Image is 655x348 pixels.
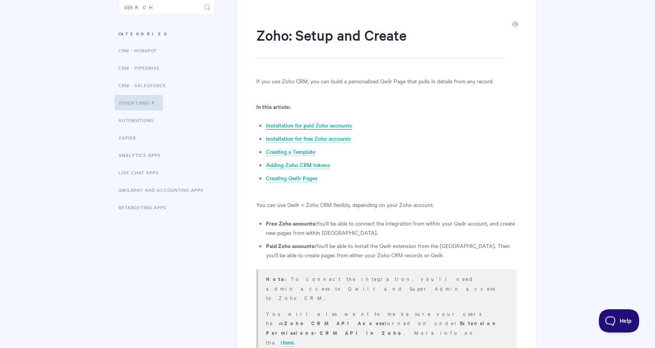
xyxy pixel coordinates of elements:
a: Installation for free Zoho accounts [266,134,351,143]
a: here [283,338,293,347]
p: To connect the integration, you'll need admin access to Qwilr and Super Admin access to Zoho CRM. [266,274,507,302]
a: Automations [118,112,159,128]
p: You will also want to make sure your users have turned on under > . More info on that . [266,309,507,347]
a: QwilrPay and Accounting Apps [118,182,209,198]
p: If you use Zoho CRM, you can build a personalized Qwilr Page that pulls in details from any record. [256,76,517,86]
a: Zapier [118,130,142,145]
li: You'll be able to install the Qwilr extension from the [GEOGRAPHIC_DATA]. Then you'll be able to ... [266,241,517,260]
b: In this article: [256,102,290,110]
a: CRM - Salesforce [118,78,172,93]
a: CRM - Pipedrive [118,60,166,76]
a: Installation for paid Zoho accounts [266,121,352,130]
p: You can use Qwilr + Zoho CRM flexibly, depending on your Zoho account. [256,200,517,209]
a: Adding Zoho CRM tokens [266,161,330,169]
strong: Note: [266,275,291,283]
a: Live Chat Apps [118,165,165,180]
h3: Categories [118,27,215,41]
strong: Free Zoho accounts: [266,219,316,227]
a: Other CRMs [115,95,163,110]
li: You'll be able to connect the integration from within your Qwilr account, and create new pages fr... [266,219,517,237]
iframe: Toggle Customer Support [599,309,640,332]
h1: Zoho: Setup and Create [256,25,505,59]
a: Retargeting Apps [118,200,172,215]
a: CRM - HubSpot [118,43,163,58]
a: Print this Article [512,21,518,29]
b: Zoho CRM API Access [284,319,385,327]
a: Creating Qwilr Pages [266,174,317,183]
strong: Paid Zoho accounts: [266,241,315,250]
a: Creating a Template [266,148,315,156]
b: CRM API in Zoho [320,329,403,336]
a: Analytics Apps [118,147,166,163]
